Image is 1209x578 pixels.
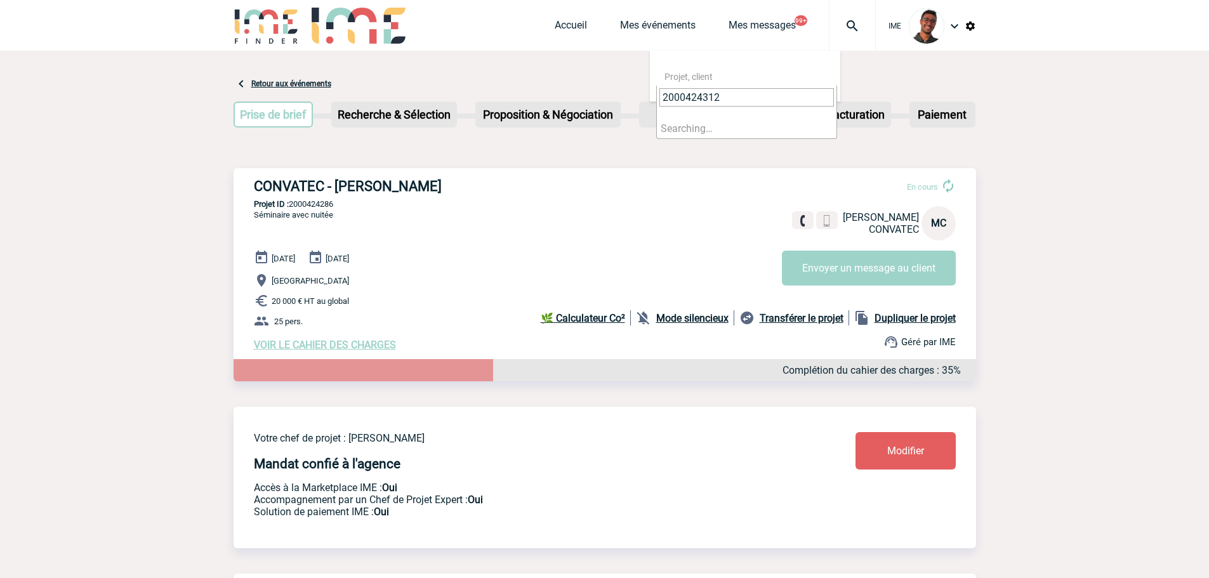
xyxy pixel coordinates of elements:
b: Transférer le projet [760,312,843,324]
a: Mes messages [729,19,796,37]
b: Oui [468,494,483,506]
a: Accueil [555,19,587,37]
button: Envoyer un message au client [782,251,956,286]
img: support.png [883,334,899,350]
p: Paiement [911,103,974,126]
img: portable.png [821,215,833,227]
h3: CONVATEC - [PERSON_NAME] [254,178,635,194]
p: Prise de brief [235,103,312,126]
span: [DATE] [326,254,349,263]
span: Projet, client [664,72,713,82]
a: Mes événements [620,19,696,37]
p: Conformité aux process achat client, Prise en charge de la facturation, Mutualisation de plusieur... [254,506,781,518]
button: 99+ [795,15,807,26]
span: IME [889,22,901,30]
b: Oui [382,482,397,494]
span: 20 000 € HT au global [272,296,349,306]
p: Prestation payante [254,494,781,506]
img: 124970-0.jpg [909,8,944,44]
img: IME-Finder [234,8,300,44]
span: Séminaire avec nuitée [254,210,333,220]
span: CONVATEC [869,223,919,235]
span: [PERSON_NAME] [843,211,919,223]
b: Projet ID : [254,199,289,209]
b: Dupliquer le projet [875,312,956,324]
span: 25 pers. [274,317,303,326]
p: Proposition & Négociation [477,103,619,126]
p: Facturation [822,103,890,126]
span: MC [931,217,946,229]
span: En cours [907,182,938,192]
p: Votre chef de projet : [PERSON_NAME] [254,432,781,444]
b: Oui [374,506,389,518]
b: Mode silencieux [656,312,729,324]
a: VOIR LE CAHIER DES CHARGES [254,339,396,351]
img: file_copy-black-24dp.png [854,310,869,325]
span: Modifier [887,445,924,457]
p: Accès à la Marketplace IME : [254,482,781,494]
span: [DATE] [272,254,295,263]
span: [GEOGRAPHIC_DATA] [272,276,349,286]
a: 🌿 Calculateur Co² [541,310,631,325]
li: Searching… [657,119,836,138]
a: Retour aux événements [251,79,331,88]
img: fixe.png [797,215,809,227]
h4: Mandat confié à l'agence [254,456,400,471]
b: 🌿 Calculateur Co² [541,312,625,324]
p: Recherche & Sélection [333,103,456,126]
p: 2000424286 [234,199,976,209]
span: Géré par IME [901,336,956,348]
p: Devis [640,103,704,126]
